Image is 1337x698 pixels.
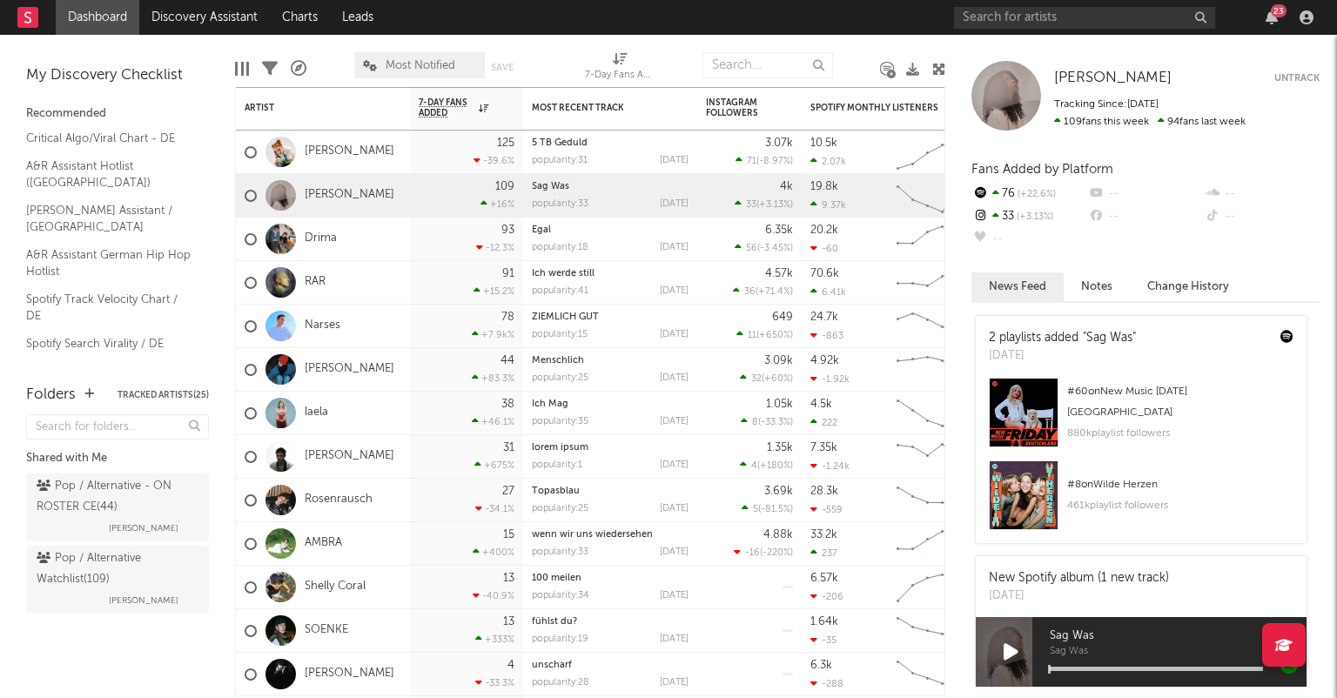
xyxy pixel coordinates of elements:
div: 125 [497,138,514,149]
svg: Chart title [889,392,967,435]
div: popularity: 33 [532,547,588,557]
div: 1.35k [767,442,793,453]
a: unscharf [532,661,572,670]
div: Spotify Monthly Listeners [810,103,941,113]
span: 33 [746,200,756,210]
span: 36 [744,287,756,297]
div: popularity: 18 [532,243,588,252]
a: Critical Algo/Viral Chart - DE [26,129,191,148]
div: popularity: 28 [532,678,589,688]
div: 880k playlist followers [1067,423,1293,444]
div: Pop / Alternative Watchlist ( 109 ) [37,548,194,590]
a: SOENKE [305,623,348,638]
div: ( ) [733,285,793,297]
div: [DATE] [660,504,689,513]
a: Sag Was [532,182,569,191]
div: ( ) [735,242,793,253]
a: Egal [532,225,551,235]
div: [DATE] [660,591,689,601]
a: "Sag Was" [1083,332,1136,344]
div: Instagram Followers [706,97,767,118]
svg: Chart title [889,174,967,218]
div: 1.05k [766,399,793,410]
div: 3.69k [764,486,793,497]
div: +7.9k % [472,329,514,340]
a: 5 TB Geduld [532,138,588,148]
div: ( ) [735,198,793,210]
div: [DATE] [660,243,689,252]
button: Tracked Artists(25) [118,391,209,399]
span: -8.97 % [759,157,790,166]
span: -33.3 % [761,418,790,427]
a: [PERSON_NAME] [305,449,394,464]
span: -81.5 % [761,505,790,514]
div: -40.9 % [473,590,514,601]
button: Save [491,63,514,72]
div: popularity: 34 [532,591,589,601]
div: ( ) [734,547,793,558]
div: -34.1 % [475,503,514,514]
span: Sag Was [1050,626,1307,647]
div: popularity: 25 [532,373,588,383]
div: +675 % [474,460,514,471]
div: lorem ipsum [532,443,689,453]
div: +16 % [480,198,514,210]
span: 32 [751,374,762,384]
span: -220 % [763,548,790,558]
span: -16 [745,548,760,558]
div: 9.37k [810,199,846,211]
div: Edit Columns [235,44,249,94]
div: -559 [810,504,843,515]
div: 3.07k [765,138,793,149]
div: -- [1087,205,1203,228]
div: 2 playlists added [989,329,1136,347]
span: 109 fans this week [1054,117,1149,127]
div: 23 [1271,4,1287,17]
div: [DATE] [660,678,689,688]
div: ( ) [740,460,793,471]
div: Menschlich [532,356,689,366]
svg: Chart title [889,218,967,261]
div: 7-Day Fans Added (7-Day Fans Added) [585,65,655,86]
svg: Chart title [889,131,967,174]
a: fühlst du? [532,617,577,627]
button: News Feed [971,272,1064,301]
div: New Spotify album (1 new track) [989,569,1169,587]
div: +400 % [473,547,514,558]
div: 4.5k [810,399,832,410]
span: 71 [747,157,756,166]
span: 4 [751,461,757,471]
span: [PERSON_NAME] [1054,70,1172,85]
svg: Chart title [889,479,967,522]
span: 5 [753,505,758,514]
a: Drima [305,232,337,246]
div: 13 [503,573,514,584]
div: 237 [810,547,837,559]
div: wenn wir uns wiedersehen [532,530,689,540]
div: Pop / Alternative - ON ROSTER CE ( 44 ) [37,476,194,518]
div: 4.57k [765,268,793,279]
input: Search for folders... [26,414,209,440]
div: 4k [780,181,793,192]
div: unscharf [532,661,689,670]
div: [DATE] [660,417,689,426]
a: Shelly Coral [305,580,366,594]
div: 20.2k [810,225,838,236]
div: 7-Day Fans Added (7-Day Fans Added) [585,44,655,94]
span: 11 [748,331,756,340]
span: 56 [746,244,757,253]
a: #60onNew Music [DATE] [GEOGRAPHIC_DATA]880kplaylist followers [976,378,1307,460]
div: ( ) [742,503,793,514]
div: +83.3 % [472,372,514,384]
div: 461k playlist followers [1067,495,1293,516]
div: +46.1 % [472,416,514,427]
div: Ich werde still [532,269,689,279]
div: popularity: 19 [532,634,588,644]
div: [DATE] [660,634,689,644]
a: A&R Assistant German Hip Hop Hotlist [26,245,191,281]
a: A&R Assistant Hotlist ([GEOGRAPHIC_DATA]) [26,157,191,192]
a: Menschlich [532,356,584,366]
div: 5 TB Geduld [532,138,689,148]
svg: Chart title [889,305,967,348]
div: 6.3k [810,660,832,671]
